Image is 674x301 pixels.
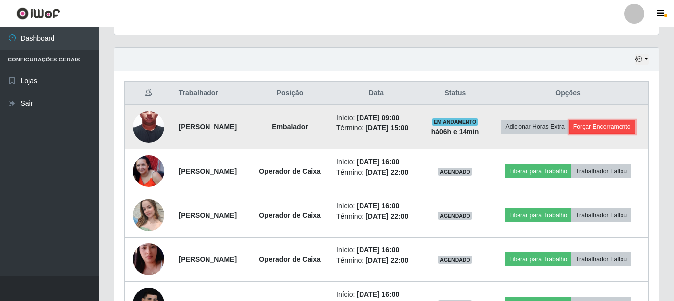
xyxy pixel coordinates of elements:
[505,252,571,266] button: Liberar para Trabalho
[259,167,321,175] strong: Operador de Caixa
[357,114,399,121] time: [DATE] 09:00
[438,212,472,220] span: AGENDADO
[571,208,631,222] button: Trabalhador Faltou
[357,246,399,254] time: [DATE] 16:00
[365,168,408,176] time: [DATE] 22:00
[179,167,237,175] strong: [PERSON_NAME]
[365,256,408,264] time: [DATE] 22:00
[133,155,164,187] img: 1743338839822.jpeg
[173,82,250,105] th: Trabalhador
[336,255,416,266] li: Término:
[179,255,237,263] strong: [PERSON_NAME]
[133,194,164,236] img: 1743980608133.jpeg
[488,82,648,105] th: Opções
[336,245,416,255] li: Início:
[569,120,635,134] button: Forçar Encerramento
[365,212,408,220] time: [DATE] 22:00
[133,92,164,162] img: 1748033638152.jpeg
[179,211,237,219] strong: [PERSON_NAME]
[272,123,308,131] strong: Embalador
[357,158,399,166] time: [DATE] 16:00
[250,82,330,105] th: Posição
[133,231,164,288] img: 1754840116013.jpeg
[571,164,631,178] button: Trabalhador Faltou
[505,208,571,222] button: Liberar para Trabalho
[571,252,631,266] button: Trabalhador Faltou
[336,201,416,211] li: Início:
[422,82,488,105] th: Status
[431,128,479,136] strong: há 06 h e 14 min
[432,118,479,126] span: EM ANDAMENTO
[336,123,416,133] li: Término:
[336,157,416,167] li: Início:
[438,256,472,264] span: AGENDADO
[259,255,321,263] strong: Operador de Caixa
[336,289,416,300] li: Início:
[365,124,408,132] time: [DATE] 15:00
[179,123,237,131] strong: [PERSON_NAME]
[330,82,422,105] th: Data
[336,211,416,222] li: Término:
[259,211,321,219] strong: Operador de Caixa
[501,120,569,134] button: Adicionar Horas Extra
[336,167,416,178] li: Término:
[336,113,416,123] li: Início:
[505,164,571,178] button: Liberar para Trabalho
[357,202,399,210] time: [DATE] 16:00
[357,290,399,298] time: [DATE] 16:00
[438,168,472,176] span: AGENDADO
[16,7,60,20] img: CoreUI Logo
